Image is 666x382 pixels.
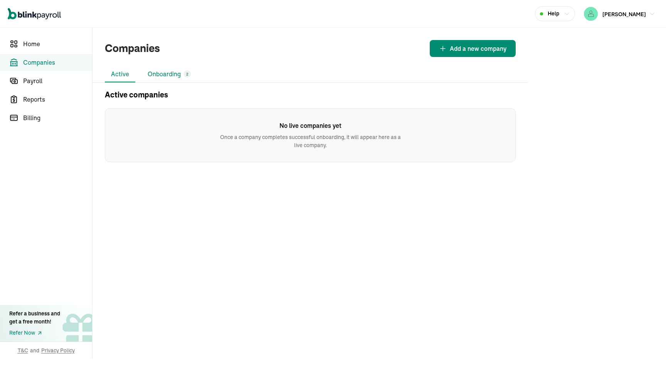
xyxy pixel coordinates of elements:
button: Help [535,6,575,21]
iframe: Chat Widget [627,345,666,382]
h6: No live companies yet [218,121,403,130]
a: Refer Now [9,329,60,337]
button: [PERSON_NAME] [581,5,658,22]
span: 2 [186,71,188,77]
span: Payroll [23,76,92,85]
nav: Global [8,3,61,25]
span: [PERSON_NAME] [602,11,646,18]
span: Reports [23,95,92,104]
span: Billing [23,113,92,122]
button: Add a new company [430,40,516,57]
span: and [30,347,39,354]
h1: Companies [105,40,160,57]
span: Home [23,39,92,49]
span: Privacy Policy [41,347,75,354]
span: Companies [23,58,92,67]
span: Add a new company [450,44,506,53]
div: Refer a business and get a free month! [9,310,60,326]
h2: Active companies [105,89,168,101]
span: Help [548,10,559,18]
p: Once a company completes successful onboarding, it will appear here as a live company. [218,133,403,149]
li: Active [105,66,135,82]
li: Onboarding [141,66,197,82]
span: T&C [18,347,28,354]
